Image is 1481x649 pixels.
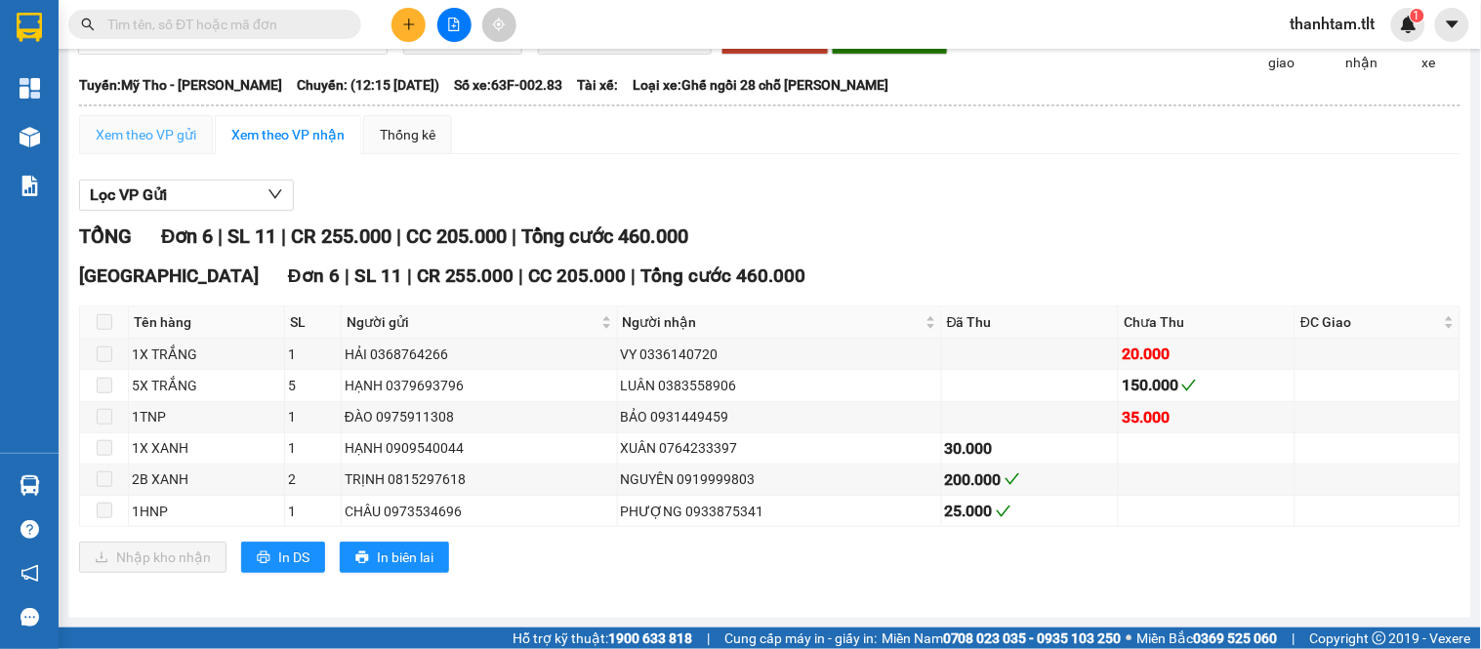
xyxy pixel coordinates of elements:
th: Tên hàng [129,306,285,339]
span: CC 205.000 [406,224,507,248]
span: In DS [278,547,309,568]
span: check [996,504,1011,519]
span: Người nhận [623,311,922,333]
span: 1 [1414,9,1420,22]
div: 1TNP [132,406,281,427]
div: 30.000 [945,436,1115,461]
span: printer [257,550,270,566]
div: Thống kê [380,124,435,145]
span: | [345,264,350,287]
div: Xem theo VP nhận [231,124,345,145]
span: Cung cấp máy in - giấy in: [724,628,877,649]
div: 150.000 [1122,373,1292,397]
span: message [21,608,39,627]
span: question-circle [21,520,39,539]
th: Chưa Thu [1119,306,1296,339]
span: SL 11 [354,264,402,287]
span: | [519,264,524,287]
span: notification [21,564,39,583]
span: CR 255.000 [291,224,391,248]
span: aim [492,18,506,31]
span: Đơn 6 [161,224,213,248]
span: copyright [1373,631,1386,645]
div: VY 0336140720 [621,344,938,365]
span: CR 255.000 [417,264,514,287]
div: HẠNH 0379693796 [345,375,614,396]
span: | [1293,628,1296,649]
span: Kho nhận [1338,30,1386,73]
div: LUÂN 0383558906 [621,375,938,396]
div: 2B XANH [132,468,281,490]
span: check [1181,378,1197,393]
div: 1 [288,344,338,365]
span: Loại xe: Ghế ngồi 28 chỗ [PERSON_NAME] [633,74,888,96]
th: Đã Thu [942,306,1119,339]
div: 2 [288,468,338,490]
img: logo-vxr [17,13,42,42]
span: Số xe: 63F-002.83 [454,74,562,96]
span: TỔNG [79,224,132,248]
button: caret-down [1435,8,1469,42]
div: CHÂU 0973534696 [345,501,614,522]
span: plus [402,18,416,31]
div: XUÂN 0764233397 [621,437,938,459]
span: thanhtam.tlt [1275,12,1391,36]
div: [GEOGRAPHIC_DATA] [11,140,434,191]
span: | [632,264,637,287]
span: | [396,224,401,248]
button: aim [482,8,516,42]
span: | [218,224,223,248]
div: 35.000 [1122,405,1292,429]
span: printer [355,550,369,566]
span: Đã giao [1261,30,1308,73]
button: plus [391,8,426,42]
span: | [512,224,516,248]
span: Trên xe [1415,30,1461,73]
strong: 1900 633 818 [608,630,692,646]
div: TRỊNH 0815297618 [345,468,614,490]
div: 1HNP [132,501,281,522]
strong: 0708 023 035 - 0935 103 250 [943,630,1122,646]
span: | [281,224,286,248]
span: caret-down [1444,16,1461,33]
span: | [407,264,412,287]
text: SGTLT1209250311 [91,93,355,127]
span: In biên lai [377,547,433,568]
button: printerIn biên lai [340,542,449,573]
div: 1X XANH [132,437,281,459]
img: warehouse-icon [20,127,40,147]
div: 1 [288,501,338,522]
span: Lọc VP Gửi [90,183,167,207]
span: search [81,18,95,31]
img: solution-icon [20,176,40,196]
span: Tổng cước 460.000 [521,224,688,248]
button: Lọc VP Gửi [79,180,294,211]
span: down [267,186,283,202]
span: Miền Bắc [1137,628,1278,649]
th: SL [285,306,342,339]
span: ĐC Giao [1300,311,1440,333]
span: [GEOGRAPHIC_DATA] [79,264,259,287]
div: Xem theo VP gửi [96,124,196,145]
span: check [1005,471,1020,487]
div: NGUYÊN 0919999803 [621,468,938,490]
b: Tuyến: Mỹ Tho - [PERSON_NAME] [79,77,282,93]
div: BẢO 0931449459 [621,406,938,427]
span: CC 205.000 [529,264,627,287]
span: Đơn 6 [288,264,340,287]
div: 5X TRẮNG [132,375,281,396]
strong: 0369 525 060 [1194,630,1278,646]
span: Tổng cước 460.000 [641,264,806,287]
div: 1 [288,406,338,427]
div: 200.000 [945,467,1115,492]
div: HẠNH 0909540044 [345,437,614,459]
div: ĐÀO 0975911308 [345,406,614,427]
div: 5 [288,375,338,396]
span: Hỗ trợ kỹ thuật: [513,628,692,649]
span: Chuyến: (12:15 [DATE]) [297,74,439,96]
img: icon-new-feature [1400,16,1418,33]
span: Miền Nam [882,628,1122,649]
span: Người gửi [347,311,597,333]
span: ⚪️ [1127,634,1132,642]
div: 20.000 [1122,342,1292,366]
